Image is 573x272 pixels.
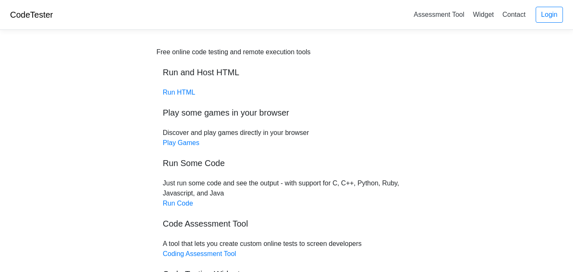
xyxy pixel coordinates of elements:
[163,89,195,96] a: Run HTML
[469,8,497,21] a: Widget
[163,67,410,77] h5: Run and Host HTML
[163,108,410,118] h5: Play some games in your browser
[163,158,410,168] h5: Run Some Code
[156,47,310,57] div: Free online code testing and remote execution tools
[163,219,410,229] h5: Code Assessment Tool
[536,7,563,23] a: Login
[10,10,53,19] a: CodeTester
[410,8,468,21] a: Assessment Tool
[163,250,236,257] a: Coding Assessment Tool
[499,8,529,21] a: Contact
[163,200,193,207] a: Run Code
[163,139,199,146] a: Play Games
